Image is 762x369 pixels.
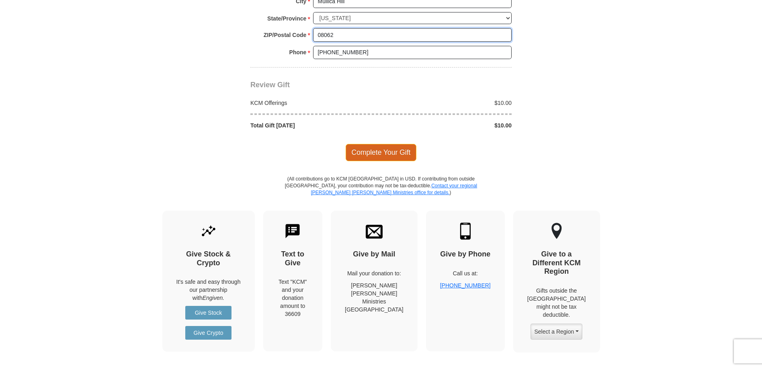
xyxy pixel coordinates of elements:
[277,250,309,267] h4: Text to Give
[440,269,491,277] p: Call us at:
[200,223,217,240] img: give-by-stock.svg
[527,250,586,276] h4: Give to a Different KCM Region
[527,287,586,319] p: Gifts outside the [GEOGRAPHIC_DATA] might not be tax deductible.
[531,324,582,340] button: Select a Region
[381,99,516,107] div: $10.00
[285,176,477,211] p: (All contributions go to KCM [GEOGRAPHIC_DATA] in USD. If contributing from outside [GEOGRAPHIC_D...
[289,47,307,58] strong: Phone
[551,223,562,240] img: other-region
[366,223,383,240] img: envelope.svg
[311,183,477,195] a: Contact your regional [PERSON_NAME] [PERSON_NAME] Ministries office for details.
[250,81,290,89] span: Review Gift
[264,29,307,41] strong: ZIP/Postal Code
[345,281,404,314] p: [PERSON_NAME] [PERSON_NAME] Ministries [GEOGRAPHIC_DATA]
[277,278,309,318] div: Text "KCM" and your donation amount to 36609
[185,326,231,340] a: Give Crypto
[346,144,417,161] span: Complete Your Gift
[246,121,381,129] div: Total Gift [DATE]
[345,269,404,277] p: Mail your donation to:
[267,13,306,24] strong: State/Province
[345,250,404,259] h4: Give by Mail
[284,223,301,240] img: text-to-give.svg
[381,121,516,129] div: $10.00
[203,295,224,301] i: Engiven.
[440,250,491,259] h4: Give by Phone
[185,306,231,320] a: Give Stock
[176,250,241,267] h4: Give Stock & Crypto
[176,278,241,302] p: It's safe and easy through our partnership with
[457,223,474,240] img: mobile.svg
[440,282,491,289] a: [PHONE_NUMBER]
[246,99,381,107] div: KCM Offerings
